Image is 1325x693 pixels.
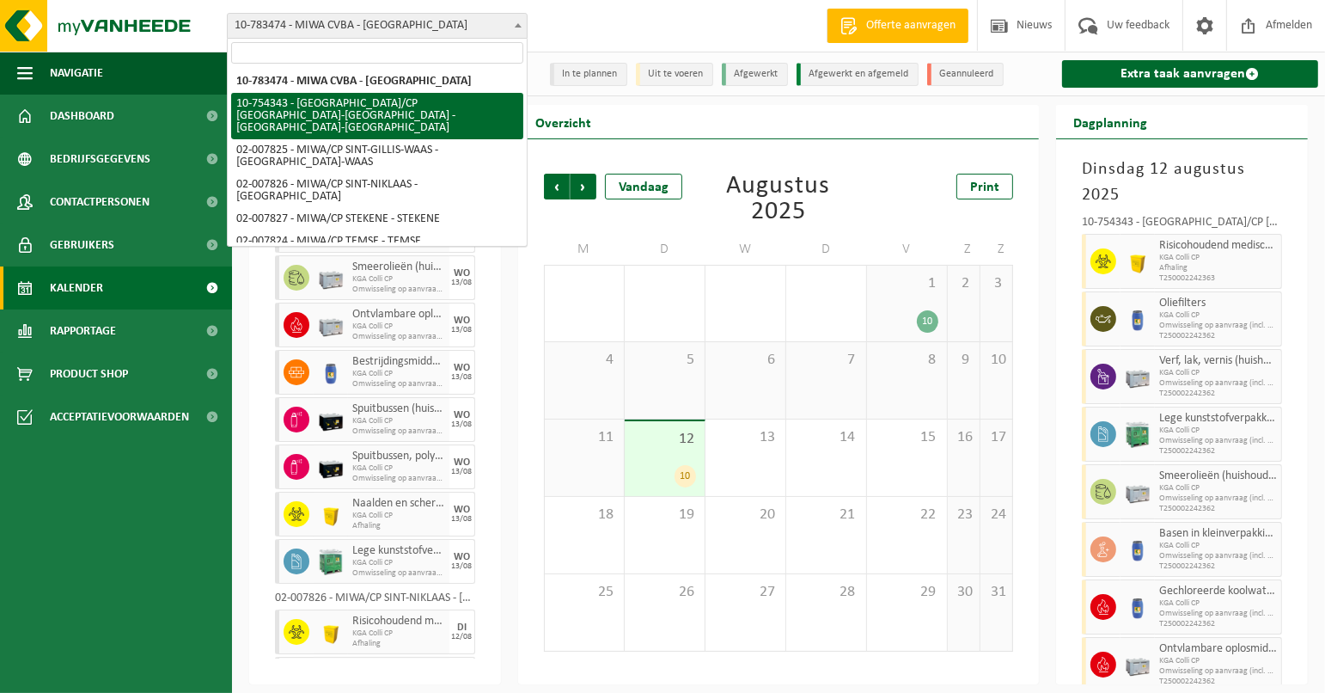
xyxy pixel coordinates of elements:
span: Afhaling [352,521,445,531]
span: Omwisseling op aanvraag (incl. verwerking) [352,474,445,484]
span: 23 [956,506,971,524]
span: KGA Colli CP [352,558,445,568]
span: 7 [795,351,858,370]
span: T250002242362 [1159,389,1277,399]
span: 10 [989,351,1004,370]
li: Geannuleerd [927,63,1004,86]
div: 10 [675,465,696,488]
div: 10-754343 - [GEOGRAPHIC_DATA]/CP [GEOGRAPHIC_DATA]-[GEOGRAPHIC_DATA] - [GEOGRAPHIC_DATA]-[GEOGRAP... [1082,217,1282,234]
span: 29 [876,583,938,602]
span: Kalender [50,267,103,310]
span: T250002242362 [1159,331,1277,341]
img: PB-HB-1400-HPE-GN-11 [1125,420,1151,449]
span: Oliefilters [1159,297,1277,310]
span: Print [970,181,999,194]
span: 20 [714,506,777,524]
span: Product Shop [50,353,128,396]
span: 6 [714,351,777,370]
div: 13/08 [452,562,473,571]
div: 13/08 [452,420,473,429]
img: PB-LB-0680-HPE-BK-11 [318,407,344,432]
div: WO [454,316,470,326]
span: 31 [989,583,1004,602]
span: Afhaling [1159,263,1277,273]
span: Omwisseling op aanvraag (incl. verwerking) [1159,494,1277,504]
span: T250002242363 [1159,273,1277,284]
span: Omwisseling op aanvraag (incl. verwerking) [352,285,445,295]
span: Gechloreerde koolwaterstoffen(huishoudelijk) [1159,585,1277,598]
span: Gebruikers [50,224,114,267]
img: PB-HB-1400-HPE-GN-11 [318,548,344,576]
span: Omwisseling op aanvraag (incl. verwerking) [352,426,445,437]
h3: Dinsdag 12 augustus 2025 [1082,156,1282,208]
span: Omwisseling op aanvraag (incl. verwerking) [1159,378,1277,389]
span: KGA Colli CP [352,511,445,521]
span: T250002242362 [1159,446,1277,457]
div: 10 [917,310,938,333]
a: Print [956,174,1013,199]
span: Omwisseling op aanvraag (incl. verwerking) [352,568,445,579]
li: 02-007826 - MIWA/CP SINT-NIKLAAS - [GEOGRAPHIC_DATA] [231,174,523,208]
span: Omwisseling op aanvraag (incl. verwerking) [1159,551,1277,561]
img: LP-SB-00050-HPE-22 [318,619,344,645]
li: Afgewerkt [722,63,788,86]
span: T250002242362 [1159,619,1277,629]
span: 21 [795,506,858,524]
span: Omwisseling op aanvraag (incl. verwerking) [352,332,445,342]
div: WO [454,552,470,562]
span: 3 [989,274,1004,293]
div: WO [454,268,470,279]
li: Uit te voeren [636,63,713,86]
div: WO [454,505,470,515]
span: 8 [876,351,938,370]
span: 26 [633,583,696,602]
td: Z [980,234,1013,265]
span: KGA Colli CP [352,274,445,285]
span: KGA Colli CP [352,629,445,639]
span: 19 [633,506,696,524]
span: 16 [956,428,971,447]
span: Omwisseling op aanvraag (incl. verwerking) [352,379,445,389]
span: 15 [876,428,938,447]
span: 30 [956,583,971,602]
td: Z [948,234,980,265]
span: 12 [633,430,696,449]
span: Lege kunststofverpakkingen niet recycleerbaar [1159,412,1277,426]
span: KGA Colli CP [1159,541,1277,551]
div: 13/08 [452,326,473,334]
span: Lege kunststofverpakkingen (huishoudelijk) [352,544,445,558]
span: KGA Colli CP [1159,426,1277,436]
span: KGA Colli CP [1159,483,1277,494]
div: WO [454,410,470,420]
img: PB-OT-0120-HPE-00-02 [1125,537,1151,562]
div: Vandaag [605,174,682,199]
div: WO [454,457,470,468]
span: KGA Colli CP [1159,656,1277,666]
span: Omwisseling op aanvraag (incl. verwerking) [1159,609,1277,619]
span: KGA Colli CP [1159,368,1277,378]
span: Contactpersonen [50,181,150,224]
img: PB-LB-0680-HPE-GY-11 [1125,479,1151,505]
span: Ontvlambare oplosmiddelen (huishoudelijk) [1159,642,1277,656]
div: Augustus 2025 [702,174,855,225]
img: PB-LB-0680-HPE-GY-11 [1125,364,1151,389]
span: Verf, lak, vernis (huishoudelijk) [1159,354,1277,368]
span: 24 [989,506,1004,524]
div: DI [457,622,467,633]
li: 02-007827 - MIWA/CP STEKENE - STEKENE [231,208,523,230]
span: Naalden en scherpe voorwerpen (huishoudelijk) [352,497,445,511]
img: PB-LB-0680-HPE-GY-11 [318,265,344,291]
div: WO [454,363,470,373]
li: 02-007824 - MIWA/CP TEMSE - TEMSE [231,230,523,253]
h2: Overzicht [518,105,608,138]
span: Bedrijfsgegevens [50,138,150,181]
span: Spuitbussen (huishoudelijk) [352,402,445,416]
span: T250002242362 [1159,504,1277,514]
div: 13/08 [452,279,473,287]
span: KGA Colli CP [1159,253,1277,263]
span: Rapportage [50,310,116,353]
img: PB-LB-0680-HPE-GY-11 [318,312,344,338]
span: 2 [956,274,971,293]
span: KGA Colli CP [1159,310,1277,321]
div: 13/08 [452,373,473,382]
